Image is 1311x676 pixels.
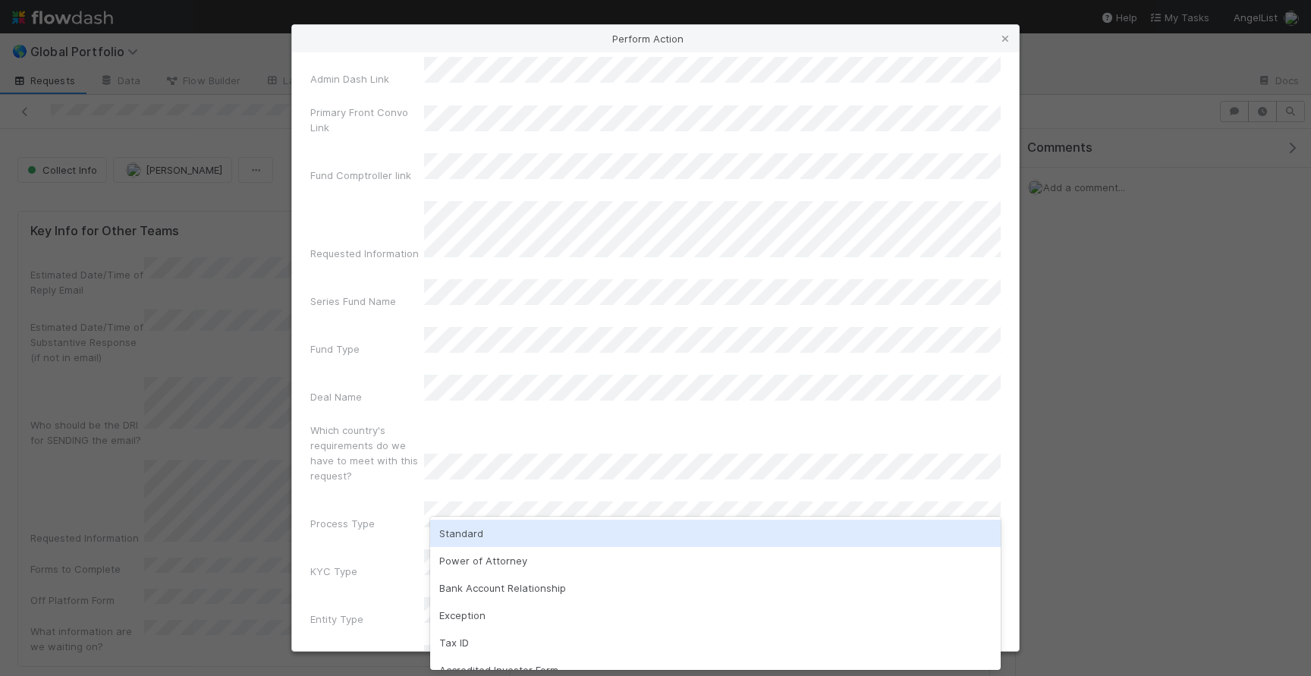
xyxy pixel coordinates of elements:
div: Power of Attorney [430,547,1001,574]
label: Primary Front Convo Link [310,105,424,135]
div: Exception [430,602,1001,629]
label: Fund Type [310,341,360,357]
label: Process Type [310,516,375,531]
div: Perform Action [292,25,1019,52]
div: Bank Account Relationship [430,574,1001,602]
label: KYC Type [310,564,357,579]
div: Standard [430,520,1001,547]
label: Entity Type [310,612,363,627]
label: Which country's requirements do we have to meet with this request? [310,423,424,483]
label: Deal Name [310,389,362,404]
label: Admin Dash Link [310,71,389,86]
div: Tax ID [430,629,1001,656]
label: Requested Information [310,246,419,261]
label: Series Fund Name [310,294,396,309]
label: Fund Comptroller link [310,168,411,183]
